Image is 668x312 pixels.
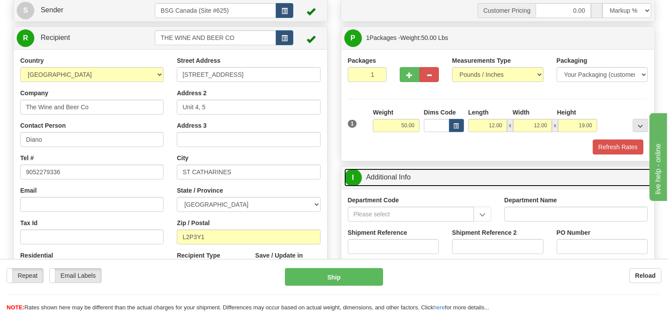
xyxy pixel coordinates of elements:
[17,29,34,47] span: R
[17,2,34,19] span: S
[635,272,656,279] b: Reload
[177,56,220,65] label: Street Address
[366,34,370,41] span: 1
[633,119,648,132] div: ...
[7,5,81,16] div: live help - online
[452,228,517,237] label: Shipment Reference 2
[344,29,362,47] span: P
[513,108,530,117] label: Width
[557,108,577,117] label: Height
[17,29,139,47] a: R Recipient
[629,268,661,283] button: Reload
[348,120,357,128] span: 1
[20,219,37,227] label: Tax Id
[648,111,667,201] iframe: chat widget
[552,119,558,132] span: x
[40,34,70,41] span: Recipient
[468,108,489,117] label: Length
[348,228,407,237] label: Shipment Reference
[373,108,393,117] label: Weight
[20,89,48,97] label: Company
[17,1,155,19] a: S Sender
[50,269,101,283] label: Email Labels
[20,56,44,65] label: Country
[507,119,513,132] span: x
[7,304,24,311] span: NOTE:
[177,186,223,195] label: State / Province
[593,140,643,154] button: Refresh Rates
[40,6,63,14] span: Sender
[400,34,448,41] span: Weight:
[255,251,320,269] label: Save / Update in Address Book
[177,251,220,260] label: Recipient Type
[344,169,362,186] span: I
[7,269,43,283] label: Repeat
[504,196,557,204] label: Department Name
[177,89,207,97] label: Address 2
[20,186,37,195] label: Email
[348,207,474,222] input: Please select
[177,121,207,130] label: Address 3
[177,67,320,82] input: Enter a location
[344,29,652,47] a: P 1Packages -Weight:50.00 Lbs
[344,169,652,186] a: IAdditional Info
[285,268,383,286] button: Ship
[20,121,66,130] label: Contact Person
[155,3,276,18] input: Sender Id
[438,34,449,41] span: Lbs
[421,34,437,41] span: 50.00
[424,108,456,117] label: Dims Code
[177,219,210,227] label: Zip / Postal
[557,228,591,237] label: PO Number
[20,154,34,162] label: Tel #
[155,30,276,45] input: Recipient Id
[452,56,511,65] label: Measurements Type
[366,29,449,47] span: Packages -
[434,304,445,311] a: here
[348,56,376,65] label: Packages
[478,3,536,18] span: Customer Pricing
[177,154,188,162] label: City
[557,56,588,65] label: Packaging
[348,196,399,204] label: Department Code
[20,251,53,260] label: Residential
